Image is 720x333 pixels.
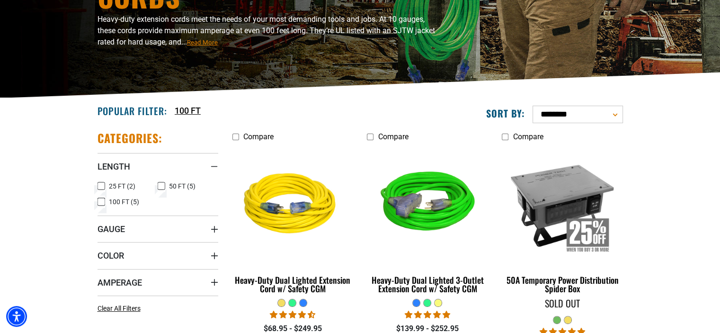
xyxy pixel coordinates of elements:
a: 100 FT [175,104,201,117]
span: Length [98,161,130,172]
img: 50A Temporary Power Distribution Spider Box [503,151,622,260]
label: Sort by: [486,107,525,119]
span: 50 FT (5) [169,183,196,189]
span: Heavy-duty extension cords meet the needs of your most demanding tools and jobs. At 10 gauges, th... [98,15,435,46]
div: Sold Out [502,298,622,308]
span: 25 FT (2) [109,183,135,189]
img: neon green [368,151,487,260]
span: Clear All Filters [98,305,141,312]
span: Read More [187,39,218,46]
img: yellow [233,151,352,260]
a: Clear All Filters [98,304,144,314]
summary: Length [98,153,218,180]
div: Accessibility Menu [6,306,27,327]
span: 4.92 stars [405,310,450,319]
span: Compare [513,132,543,141]
div: Heavy-Duty Dual Lighted Extension Cord w/ Safety CGM [232,276,353,293]
a: yellow Heavy-Duty Dual Lighted Extension Cord w/ Safety CGM [232,146,353,298]
span: Compare [378,132,408,141]
summary: Gauge [98,216,218,242]
h2: Categories: [98,131,163,145]
span: 100 FT (5) [109,198,139,205]
span: Color [98,250,124,261]
h2: Popular Filter: [98,105,167,117]
a: neon green Heavy-Duty Dual Lighted 3-Outlet Extension Cord w/ Safety CGM [367,146,488,298]
span: Gauge [98,224,125,234]
summary: Color [98,242,218,269]
span: Compare [243,132,274,141]
a: 50A Temporary Power Distribution Spider Box 50A Temporary Power Distribution Spider Box [502,146,622,298]
div: 50A Temporary Power Distribution Spider Box [502,276,622,293]
span: 4.64 stars [270,310,315,319]
div: Heavy-Duty Dual Lighted 3-Outlet Extension Cord w/ Safety CGM [367,276,488,293]
summary: Amperage [98,269,218,296]
span: Amperage [98,277,142,288]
